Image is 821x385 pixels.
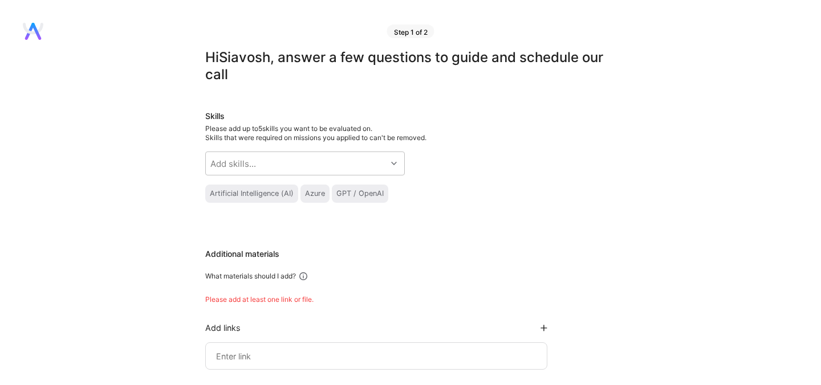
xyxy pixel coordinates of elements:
div: Add skills... [210,158,256,170]
div: Please add up to 5 skills you want to be evaluated on. [205,124,604,142]
i: icon PlusBlackFlat [540,325,547,331]
div: Artificial Intelligence (AI) [210,189,294,198]
span: Skills that were required on missions you applied to can't be removed. [205,133,426,142]
div: Azure [305,189,325,198]
input: Enter link [215,349,538,363]
div: Step 1 of 2 [387,24,434,38]
div: What materials should I add? [205,272,296,281]
div: Please add at least one link or file. [205,295,604,304]
div: Hi Siavosh , answer a few questions to guide and schedule our call [205,49,604,83]
div: Additional materials [205,248,604,260]
div: GPT / OpenAI [336,189,384,198]
i: icon Chevron [391,161,397,166]
div: Skills [205,110,604,122]
div: Add links [205,322,241,333]
i: icon Info [298,271,308,281]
